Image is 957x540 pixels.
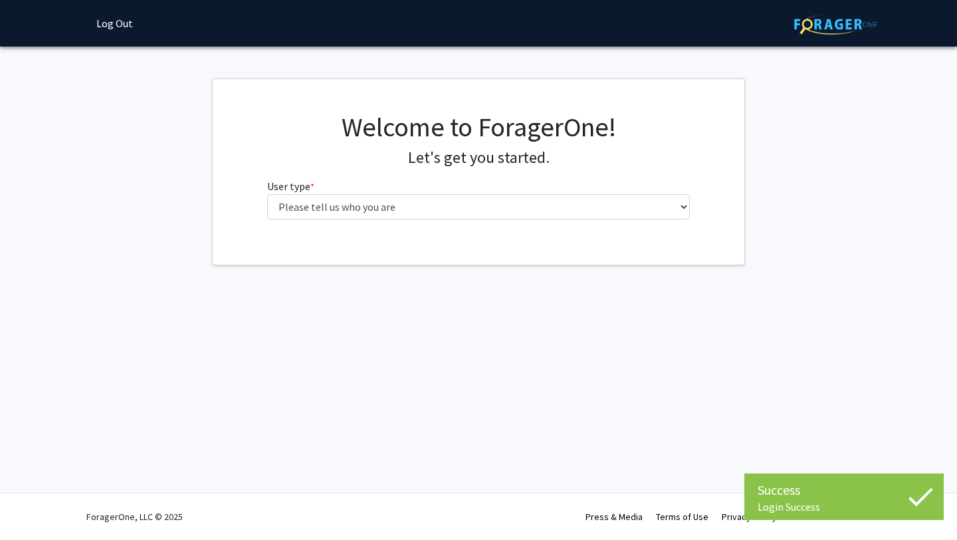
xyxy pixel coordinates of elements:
[267,148,691,168] h4: Let's get you started.
[585,511,643,523] a: Press & Media
[722,511,777,523] a: Privacy Policy
[86,493,183,540] div: ForagerOne, LLC © 2025
[267,178,314,194] label: User type
[656,511,708,523] a: Terms of Use
[758,500,930,513] div: Login Success
[758,480,930,500] div: Success
[794,14,877,35] img: ForagerOne Logo
[267,111,691,143] h1: Welcome to ForagerOne!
